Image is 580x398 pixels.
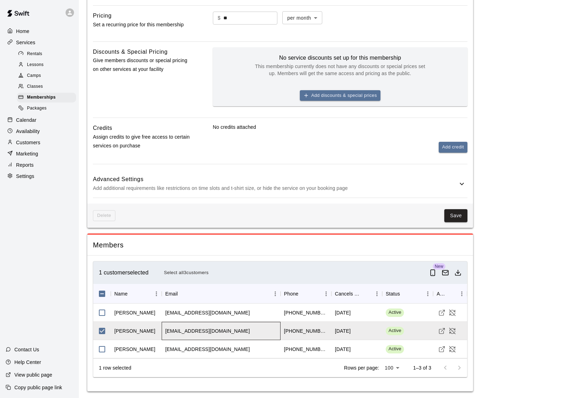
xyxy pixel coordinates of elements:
p: 1–3 of 3 [413,364,431,371]
a: Visit customer profile [437,326,447,336]
div: December 31 2025 [335,327,351,334]
a: Camps [17,71,79,81]
div: per month [282,11,322,24]
div: Nancy L Mason [114,309,155,316]
h6: Advanced Settings [93,175,458,184]
p: Copy public page link [14,384,62,391]
div: Cancels Date [335,284,362,304]
a: Visit customer profile [437,307,447,318]
span: New [433,263,445,270]
p: Customers [16,139,40,146]
a: Services [6,37,73,48]
span: Camps [27,72,41,79]
button: Add discounts & special prices [300,90,380,101]
p: Contact Us [14,346,39,353]
p: Rows per page: [344,364,379,371]
div: nancy_mason@yahoo.com [165,309,250,316]
div: +19073516464 [284,346,328,353]
div: 1 row selected [99,364,131,371]
div: +13602026637 [284,327,328,334]
h6: Credits [93,124,112,133]
div: Actions [437,284,447,304]
button: Add credit [439,142,467,153]
a: Marketing [6,148,73,159]
p: Add additional requirements like restrictions on time slots and t-shirt size, or hide the service... [93,184,458,193]
p: Services [16,39,35,46]
p: Assign credits to give free access to certain services on purchase [93,133,190,150]
span: Active [386,346,404,352]
button: Cancel Membership [447,307,458,318]
p: Set a recurring price for this membership [93,20,190,29]
button: Sort [298,289,308,299]
div: Phone [281,284,331,304]
p: $ [218,14,221,22]
button: Download as csv [452,266,464,279]
button: Save [444,209,467,222]
div: theodorekim@outlook.com [165,327,250,334]
button: Sort [400,289,410,299]
p: Help Center [14,359,41,366]
span: Active [386,309,404,316]
a: Visit customer profile [437,344,447,354]
button: Menu [372,288,382,299]
button: Menu [270,288,281,299]
div: Memberships [17,93,76,102]
p: Calendar [16,117,36,124]
div: Availability [6,126,73,137]
span: Classes [27,83,43,90]
div: Status [382,284,433,304]
p: Availability [16,128,40,135]
div: Name [114,284,128,304]
p: Give members discounts or special pricing on other services at your facility [93,56,190,74]
a: Settings [6,171,73,181]
h6: No service discounts set up for this membership [252,53,428,63]
div: Cancels Date [331,284,382,304]
a: Classes [17,81,79,92]
a: Calendar [6,115,73,125]
span: Active [386,327,404,334]
span: Members [93,240,467,250]
div: 1 customer selected [99,267,426,278]
button: Select all3customers [162,267,210,278]
div: Actions [433,284,467,304]
div: Packages [17,104,76,113]
div: December 31 2025 [335,309,351,316]
button: Menu [151,288,162,299]
a: Rentals [17,48,79,59]
a: Home [6,26,73,37]
div: liebes_tanya@asdk12.org [165,346,250,353]
div: Camps [17,71,76,81]
a: Lessons [17,59,79,70]
div: December 31 2025 [335,346,351,353]
p: No credits attached [213,124,467,131]
button: Menu [457,288,467,299]
button: Email customers [439,266,452,279]
div: Rentals [17,49,76,59]
div: Classes [17,82,76,92]
a: Packages [17,103,79,114]
div: Status [386,284,400,304]
button: Sort [128,289,137,299]
div: Email [165,284,178,304]
h6: Pricing [93,11,112,20]
p: Settings [16,173,34,180]
div: Name [111,284,162,304]
button: Menu [321,288,331,299]
div: Tanya Liebes [114,346,155,353]
span: Packages [27,105,47,112]
div: Theodore Kim [114,327,155,334]
a: Customers [6,137,73,148]
h6: Discounts & Special Pricing [93,47,168,57]
button: Sort [447,289,457,299]
p: Marketing [16,150,38,157]
button: Sort [362,289,372,299]
span: This membership cannot be deleted since it still has members [93,210,115,221]
button: Sort [178,289,188,299]
p: Home [16,28,29,35]
div: Advanced SettingsAdd additional requirements like restrictions on time slots and t-shirt size, or... [93,170,467,198]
